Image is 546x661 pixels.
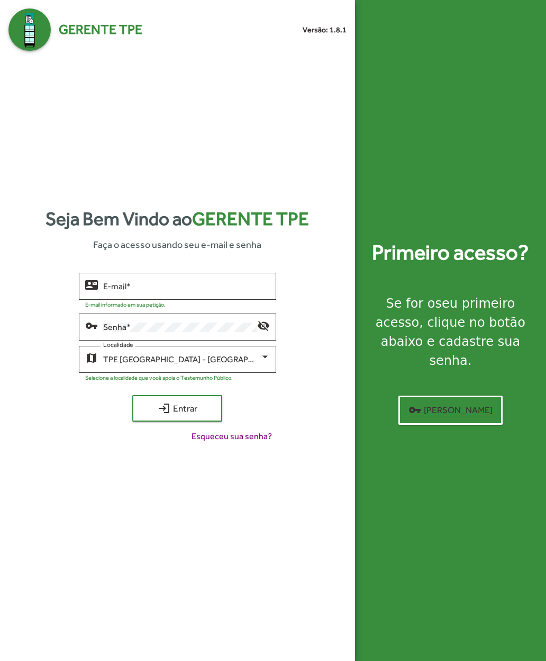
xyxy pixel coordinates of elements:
img: Logo Gerente [8,8,51,51]
mat-icon: vpn_key [85,319,98,332]
mat-hint: Selecione a localidade que você apoia o Testemunho Público. [85,374,233,381]
mat-icon: login [158,402,170,415]
button: [PERSON_NAME] [398,396,503,425]
span: Gerente TPE [59,20,142,40]
div: Se for o , clique no botão abaixo e cadastre sua senha. [368,294,533,370]
mat-hint: E-mail informado em sua petição. [85,301,166,308]
span: Entrar [142,399,213,418]
span: Gerente TPE [192,208,309,229]
mat-icon: map [85,351,98,364]
strong: Primeiro acesso? [372,237,529,269]
strong: seu primeiro acesso [376,296,515,330]
mat-icon: vpn_key [408,404,421,416]
span: Esqueceu sua senha? [192,430,272,443]
mat-icon: visibility_off [257,319,270,332]
strong: Seja Bem Vindo ao [46,205,309,233]
button: Entrar [132,395,222,422]
span: TPE [GEOGRAPHIC_DATA] - [GEOGRAPHIC_DATA] [103,354,288,364]
mat-icon: contact_mail [85,278,98,291]
small: Versão: 1.8.1 [303,24,347,35]
span: [PERSON_NAME] [408,400,493,419]
span: Faça o acesso usando seu e-mail e senha [93,237,261,252]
